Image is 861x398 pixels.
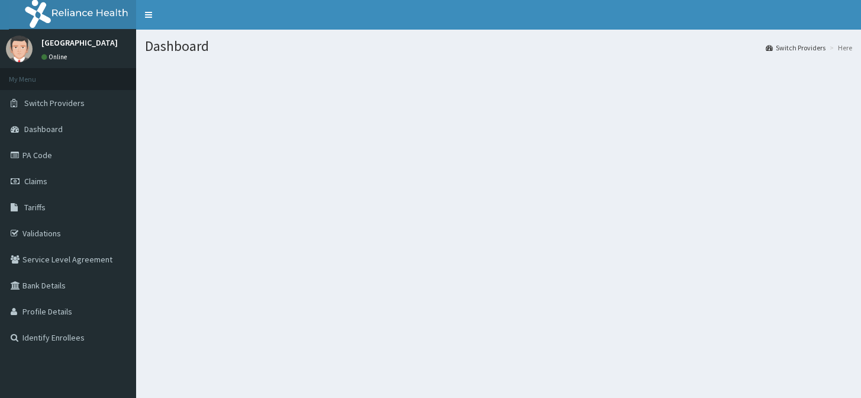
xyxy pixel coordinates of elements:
[24,124,63,134] span: Dashboard
[24,98,85,108] span: Switch Providers
[766,43,825,53] a: Switch Providers
[41,53,70,61] a: Online
[827,43,852,53] li: Here
[24,202,46,213] span: Tariffs
[24,176,47,187] span: Claims
[145,38,852,54] h1: Dashboard
[41,38,118,47] p: [GEOGRAPHIC_DATA]
[6,36,33,62] img: User Image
